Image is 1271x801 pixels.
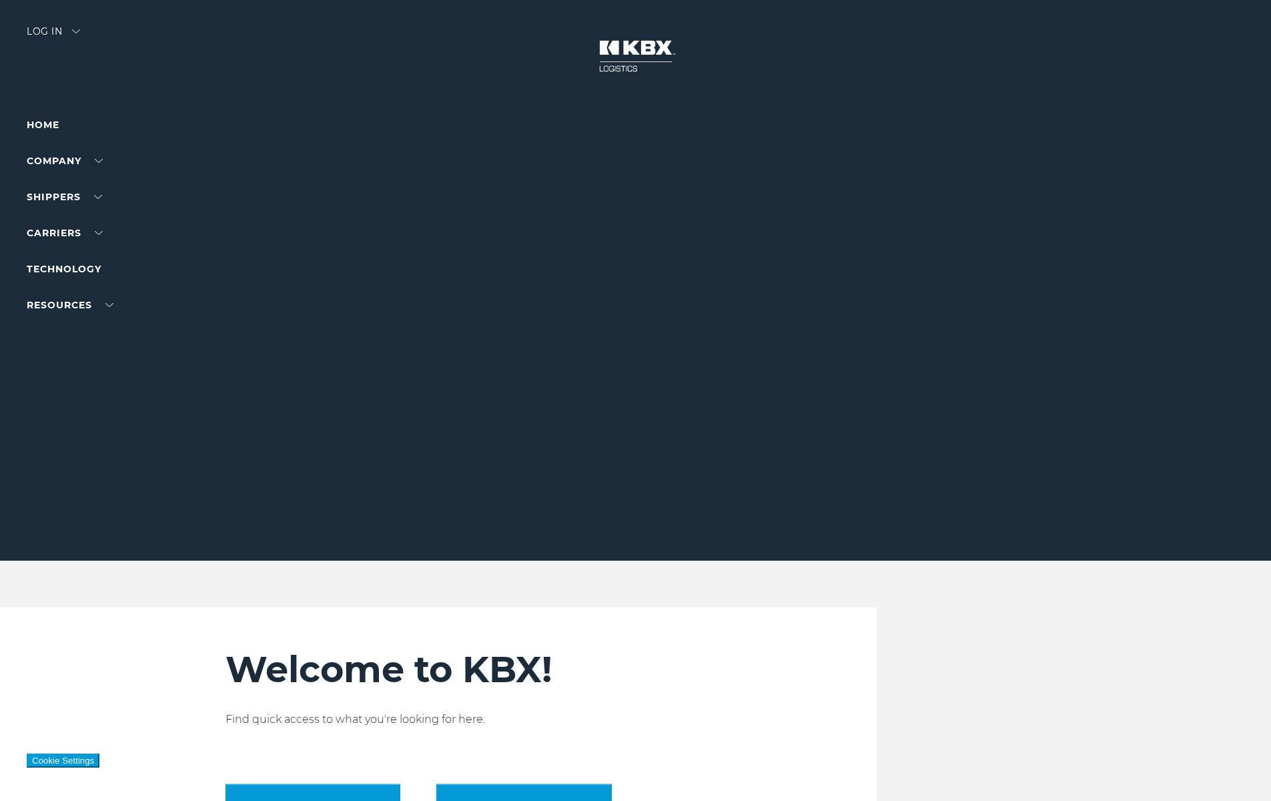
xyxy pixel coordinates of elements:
[27,27,80,46] div: Log in
[27,119,59,131] a: Home
[27,191,102,203] a: SHIPPERS
[27,299,113,311] a: RESOURCES
[27,227,103,239] a: Carriers
[226,647,797,692] h2: Welcome to KBX!
[27,754,99,768] button: Cookie Settings
[27,263,101,275] a: Technology
[72,29,80,33] img: arrow
[226,712,797,728] p: Find quick access to what you're looking for here.
[586,27,686,85] img: kbx logo
[27,155,103,167] a: Company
